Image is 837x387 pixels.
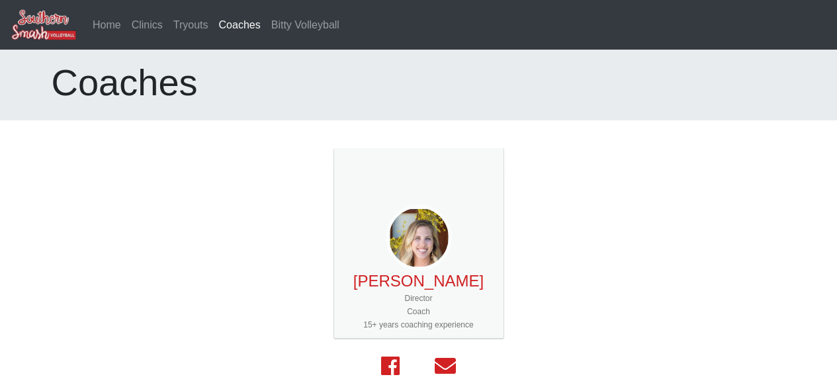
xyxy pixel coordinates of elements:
div: Coach [339,305,498,318]
a: Home [87,12,126,38]
div: Director [339,292,498,305]
a: Coaches [214,12,266,38]
a: Bitty Volleyball [266,12,345,38]
img: Southern Smash Volleyball [11,9,77,41]
a: [PERSON_NAME] [353,272,484,290]
a: Tryouts [168,12,214,38]
h1: Coaches [52,60,786,105]
a: Clinics [126,12,168,38]
div: 15+ years coaching experience [339,318,498,331]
